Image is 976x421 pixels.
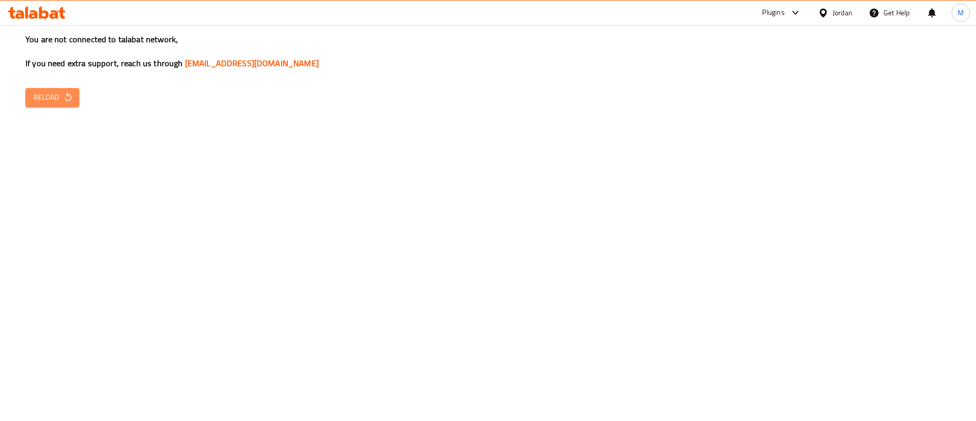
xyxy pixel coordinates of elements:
[762,7,784,19] div: Plugins
[25,34,951,69] h3: You are not connected to talabat network, If you need extra support, reach us through
[185,55,319,71] a: [EMAIL_ADDRESS][DOMAIN_NAME]
[25,88,79,107] button: Reload
[958,7,964,18] span: M
[34,91,71,104] span: Reload
[833,7,852,18] div: Jordan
